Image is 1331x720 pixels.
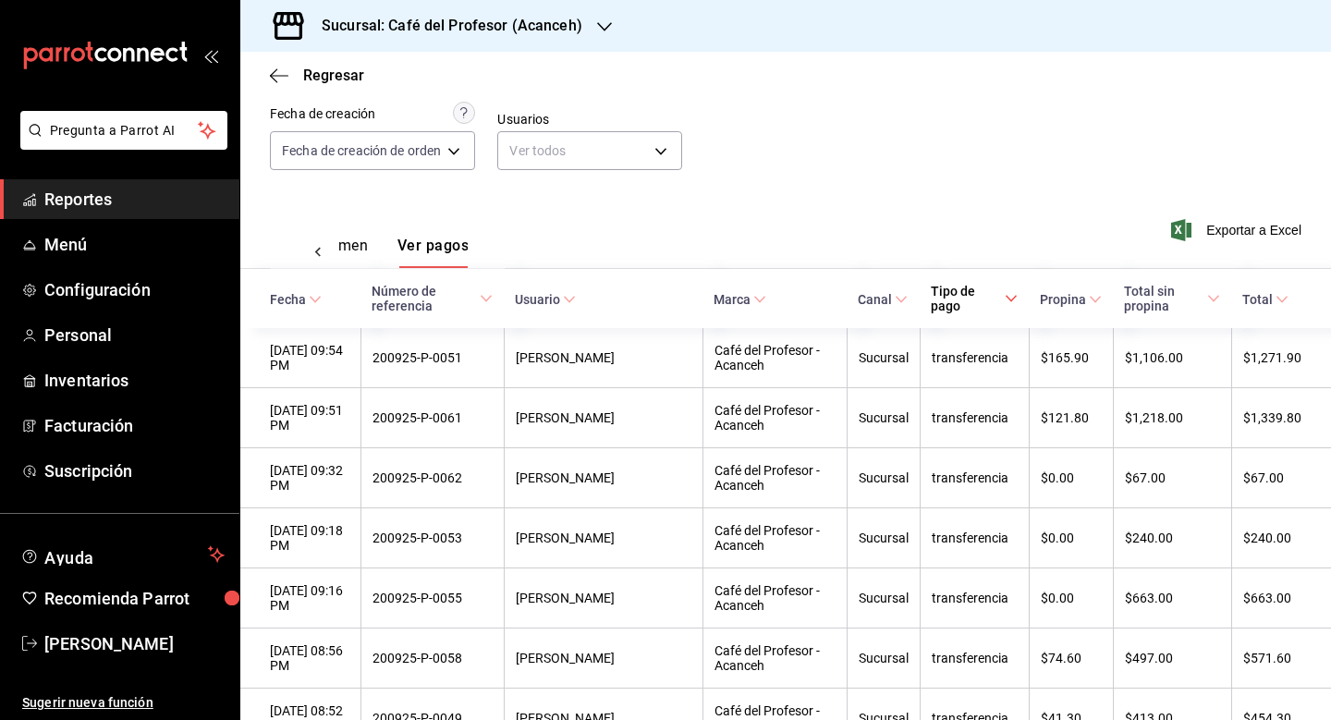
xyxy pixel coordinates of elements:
[270,523,349,553] div: [DATE] 09:18 PM
[1040,292,1102,307] span: Propina
[44,458,225,483] span: Suscripción
[372,470,492,485] div: 200925-P-0062
[932,591,1018,605] div: transferencia
[714,523,835,553] div: Café del Profesor - Acanceh
[44,586,225,611] span: Recomienda Parrot
[516,350,691,365] div: [PERSON_NAME]
[1125,410,1220,425] div: $1,218.00
[859,651,909,665] div: Sucursal
[1125,531,1220,545] div: $240.00
[1125,470,1220,485] div: $67.00
[1243,410,1301,425] div: $1,339.80
[270,67,364,84] button: Regresar
[714,292,766,307] span: Marca
[932,410,1018,425] div: transferencia
[282,141,441,160] span: Fecha de creación de orden
[932,470,1018,485] div: transferencia
[516,470,691,485] div: [PERSON_NAME]
[1125,591,1220,605] div: $663.00
[859,591,909,605] div: Sucursal
[1125,350,1220,365] div: $1,106.00
[497,131,681,170] div: Ver todos
[44,323,225,348] span: Personal
[1175,219,1301,241] button: Exportar a Excel
[44,232,225,257] span: Menú
[1041,410,1102,425] div: $121.80
[270,292,322,307] span: Fecha
[516,651,691,665] div: [PERSON_NAME]
[50,121,199,140] span: Pregunta a Parrot AI
[1041,591,1102,605] div: $0.00
[1041,470,1102,485] div: $0.00
[270,463,349,493] div: [DATE] 09:32 PM
[397,237,469,268] button: Ver pagos
[931,284,1018,313] span: Tipo de pago
[1243,350,1301,365] div: $1,271.90
[859,350,909,365] div: Sucursal
[1041,350,1102,365] div: $165.90
[1242,292,1288,307] span: Total
[44,368,225,393] span: Inventarios
[270,583,349,613] div: [DATE] 09:16 PM
[1243,651,1301,665] div: $571.60
[20,111,227,150] button: Pregunta a Parrot AI
[372,651,492,665] div: 200925-P-0058
[44,631,225,656] span: [PERSON_NAME]
[1124,284,1220,313] span: Total sin propina
[270,104,375,124] div: Fecha de creación
[1041,531,1102,545] div: $0.00
[372,591,492,605] div: 200925-P-0055
[932,531,1018,545] div: transferencia
[372,284,492,313] span: Número de referencia
[44,413,225,438] span: Facturación
[858,292,908,307] span: Canal
[515,292,576,307] span: Usuario
[516,531,691,545] div: [PERSON_NAME]
[22,693,225,713] span: Sugerir nueva función
[516,410,691,425] div: [PERSON_NAME]
[714,403,835,433] div: Café del Profesor - Acanceh
[859,470,909,485] div: Sucursal
[44,187,225,212] span: Reportes
[1243,531,1301,545] div: $240.00
[270,403,349,433] div: [DATE] 09:51 PM
[714,643,835,673] div: Café del Profesor - Acanceh
[303,67,364,84] span: Regresar
[859,410,909,425] div: Sucursal
[270,643,349,673] div: [DATE] 08:56 PM
[932,350,1018,365] div: transferencia
[1041,651,1102,665] div: $74.60
[497,113,681,126] label: Usuarios
[1243,591,1301,605] div: $663.00
[44,543,201,566] span: Ayuda
[307,15,582,37] h3: Sucursal: Café del Profesor (Acanceh)
[859,531,909,545] div: Sucursal
[282,237,413,268] div: navigation tabs
[1243,470,1301,485] div: $67.00
[372,531,492,545] div: 200925-P-0053
[44,277,225,302] span: Configuración
[203,48,218,63] button: open_drawer_menu
[372,410,492,425] div: 200925-P-0061
[714,463,835,493] div: Café del Profesor - Acanceh
[270,343,349,372] div: [DATE] 09:54 PM
[13,134,227,153] a: Pregunta a Parrot AI
[516,591,691,605] div: [PERSON_NAME]
[932,651,1018,665] div: transferencia
[714,583,835,613] div: Café del Profesor - Acanceh
[372,350,492,365] div: 200925-P-0051
[1125,651,1220,665] div: $497.00
[714,343,835,372] div: Café del Profesor - Acanceh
